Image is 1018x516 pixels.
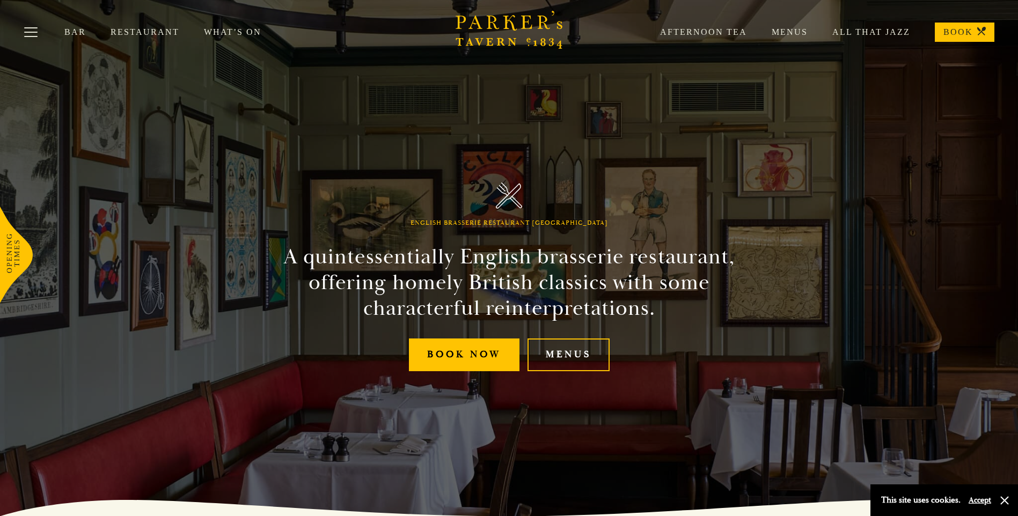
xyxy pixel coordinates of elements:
p: This site uses cookies. [881,492,961,508]
a: Book Now [409,338,519,371]
h1: English Brasserie Restaurant [GEOGRAPHIC_DATA] [411,219,608,227]
h2: A quintessentially English brasserie restaurant, offering homely British classics with some chara... [265,244,754,321]
button: Close and accept [999,495,1010,506]
button: Accept [969,495,991,505]
a: Menus [528,338,610,371]
img: Parker's Tavern Brasserie Cambridge [496,182,522,209]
